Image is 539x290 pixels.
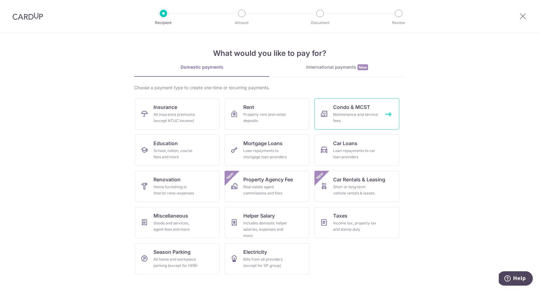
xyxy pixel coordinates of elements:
[243,103,254,111] span: Rent
[333,103,370,111] span: Condo & MCST
[135,171,220,202] a: RenovationHome furnishing or interior reno-expenses
[243,184,288,196] div: Real estate agent commissions and fees
[333,176,385,183] span: Car Rentals & Leasing
[134,64,269,70] div: Domestic payments
[314,171,399,202] a: Car Rentals & LeasingShort or long‑term vehicle rentals & leasesNew
[135,243,220,274] a: Season ParkingAll home and workplace parking (except for HDB)
[219,20,265,26] p: Amount
[153,256,198,269] div: All home and workplace parking (except for HDB)
[153,111,198,124] div: All insurance premiums (except NTUC Income)
[14,4,27,10] span: Help
[134,48,405,59] h4: What would you like to pay for?
[333,111,378,124] div: Maintenance and service fees
[134,85,405,91] div: Choose a payment type to create one-time or recurring payments.
[135,135,220,166] a: EducationSchool, tuition, course fees and more
[297,20,343,26] p: Document
[333,184,378,196] div: Short or long‑term vehicle rentals & leases
[140,20,187,26] p: Recipient
[243,148,288,160] div: Loan repayments to mortgage loan providers
[135,207,220,238] a: MiscellaneousGoods and services, agent fees and more
[314,98,399,130] a: Condo & MCSTMaintenance and service fees
[333,212,347,219] span: Taxes
[153,140,178,147] span: Education
[315,171,325,181] span: New
[314,207,399,238] a: TaxesIncome tax, property tax and stamp duty
[225,171,309,202] a: Property Agency FeeReal estate agent commissions and feesNew
[153,248,191,256] span: Season Parking
[153,176,181,183] span: Renovation
[153,103,177,111] span: Insurance
[153,220,198,233] div: Goods and services, agent fees and more
[243,176,293,183] span: Property Agency Fee
[135,98,220,130] a: InsuranceAll insurance premiums (except NTUC Income)
[269,64,405,71] div: International payments
[333,148,378,160] div: Loan repayments to car loan providers
[243,212,275,219] span: Helper Salary
[499,271,533,287] iframe: Opens a widget where you can find more information
[357,64,368,70] span: New
[153,184,198,196] div: Home furnishing or interior reno-expenses
[243,140,283,147] span: Mortgage Loans
[225,207,309,238] a: Helper SalaryIncludes domestic helper salaries, expenses and more
[243,248,267,256] span: Electricity
[314,135,399,166] a: Car LoansLoan repayments to car loan providers
[12,12,43,20] img: CardUp
[243,111,288,124] div: Property rent and rental deposits
[225,135,309,166] a: Mortgage LoansLoan repayments to mortgage loan providers
[153,212,188,219] span: Miscellaneous
[225,98,309,130] a: RentProperty rent and rental deposits
[153,148,198,160] div: School, tuition, course fees and more
[333,220,378,233] div: Income tax, property tax and stamp duty
[225,243,309,274] a: ElectricityBills from all providers (except for SP group)
[243,256,288,269] div: Bills from all providers (except for SP group)
[225,171,235,181] span: New
[376,20,422,26] p: Review
[333,140,357,147] span: Car Loans
[243,220,288,239] div: Includes domestic helper salaries, expenses and more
